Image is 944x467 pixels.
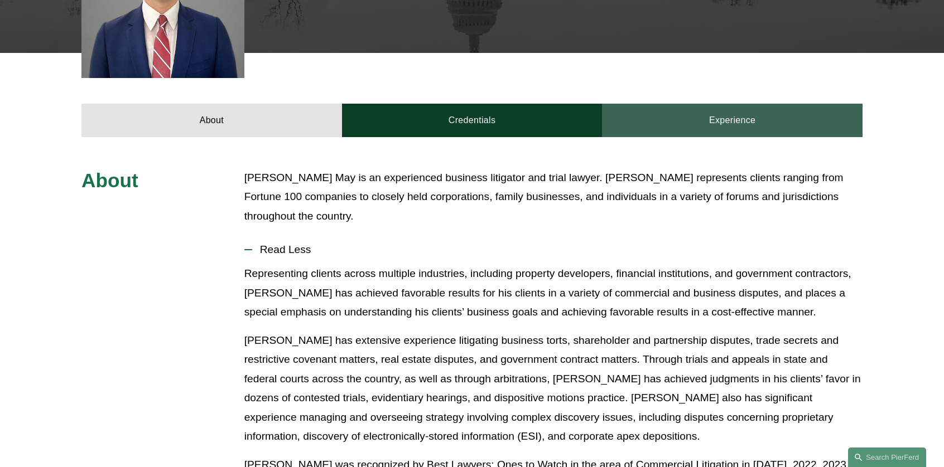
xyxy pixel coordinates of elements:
[602,104,863,137] a: Experience
[244,264,863,322] p: Representing clients across multiple industries, including property developers, financial institu...
[252,244,863,256] span: Read Less
[848,447,926,467] a: Search this site
[244,168,863,226] p: [PERSON_NAME] May is an experienced business litigator and trial lawyer. [PERSON_NAME] represents...
[244,235,863,264] button: Read Less
[81,104,342,137] a: About
[244,331,863,446] p: [PERSON_NAME] has extensive experience litigating business torts, shareholder and partnership dis...
[81,169,138,191] span: About
[342,104,603,137] a: Credentials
